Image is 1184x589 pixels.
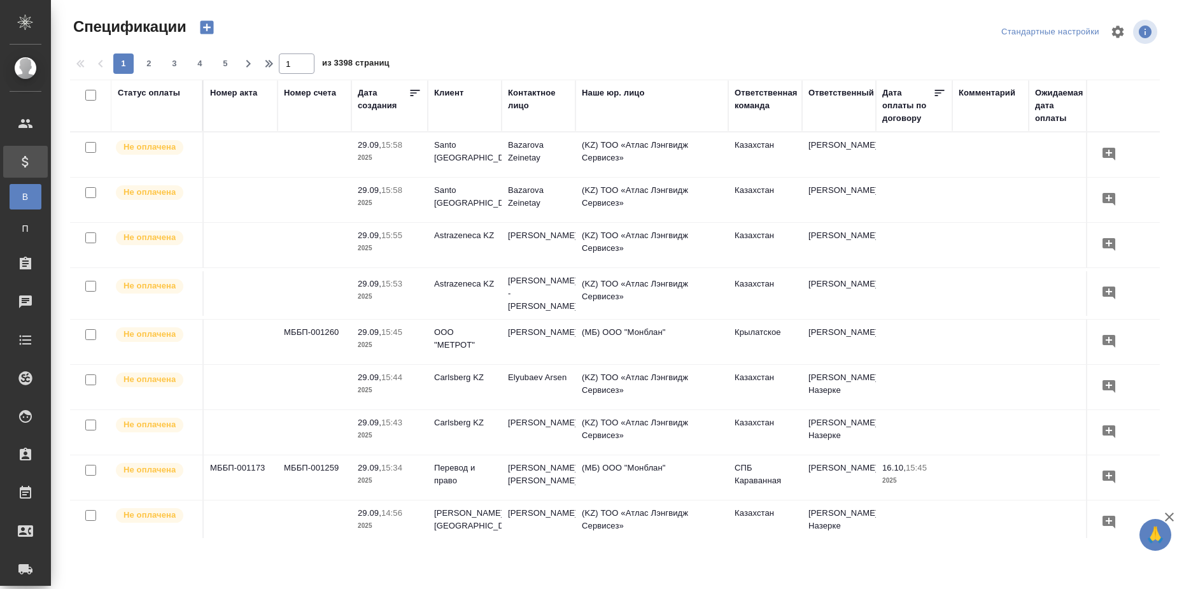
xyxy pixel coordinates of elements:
td: Казахстан [728,500,802,545]
p: 2025 [358,339,421,351]
span: Спецификации [70,17,187,37]
span: из 3398 страниц [322,55,390,74]
p: Не оплачена [123,231,176,244]
span: 4 [190,57,210,70]
p: 29.09, [358,231,381,240]
td: (KZ) ТОО «Атлас Лэнгвидж Сервисез» [575,132,728,177]
td: (МБ) ООО "Монблан" [575,320,728,364]
p: 29.09, [358,508,381,518]
td: [PERSON_NAME] [802,455,876,500]
div: Контактное лицо [508,87,569,112]
p: 29.09, [358,373,381,382]
td: СПБ Караванная [728,455,802,500]
p: 15:43 [381,418,402,427]
span: П [16,222,35,235]
p: Не оплачена [123,373,176,386]
span: 2 [139,57,159,70]
p: 14:56 [381,508,402,518]
td: Крылатское [728,320,802,364]
button: 4 [190,53,210,74]
td: Elyubaev Arsen [502,365,575,409]
div: Номер счета [284,87,336,99]
p: Carlsberg KZ [434,416,495,429]
span: 3 [164,57,185,70]
button: 🙏 [1139,519,1171,551]
td: (KZ) ТОО «Атлас Лэнгвидж Сервисез» [575,365,728,409]
div: Комментарий [959,87,1015,99]
p: Astrazeneca KZ [434,278,495,290]
p: [PERSON_NAME] [GEOGRAPHIC_DATA] [434,507,495,532]
td: (KZ) ТОО «Атлас Лэнгвидж Сервисез» [575,500,728,545]
p: Не оплачена [123,280,176,292]
p: Перевод и право [434,462,495,487]
td: [PERSON_NAME] -[PERSON_NAME] [502,268,575,319]
button: 3 [164,53,185,74]
td: [PERSON_NAME] Назерке [802,410,876,455]
div: Номер акта [210,87,257,99]
p: 15:45 [906,463,927,472]
p: 29.09, [358,185,381,195]
td: [PERSON_NAME] [502,500,575,545]
span: Настроить таблицу [1103,17,1133,47]
p: ООО "МЕТРОТ" [434,326,495,351]
td: [PERSON_NAME] [802,223,876,267]
p: 2025 [358,474,421,487]
td: (KZ) ТОО «Атлас Лэнгвидж Сервисез» [575,271,728,316]
p: 15:55 [381,231,402,240]
p: 15:45 [381,327,402,337]
a: В [10,184,41,209]
p: 2025 [358,152,421,164]
td: [PERSON_NAME] [PERSON_NAME] [502,455,575,500]
td: МББП-001259 [278,455,351,500]
p: 16.10, [882,463,906,472]
p: 15:58 [381,185,402,195]
p: Santo [GEOGRAPHIC_DATA] [434,184,495,209]
p: Astrazeneca KZ [434,229,495,242]
td: МББП-001173 [204,455,278,500]
p: 15:58 [381,140,402,150]
p: 29.09, [358,140,381,150]
p: 29.09, [358,279,381,288]
div: Статус оплаты [118,87,180,99]
td: [PERSON_NAME] [502,320,575,364]
td: [PERSON_NAME] [502,410,575,455]
div: Наше юр. лицо [582,87,645,99]
td: Казахстан [728,178,802,222]
td: (KZ) ТОО «Атлас Лэнгвидж Сервисез» [575,223,728,267]
p: Не оплачена [123,464,176,476]
p: Santo [GEOGRAPHIC_DATA] [434,139,495,164]
p: Не оплачена [123,186,176,199]
a: П [10,216,41,241]
span: 5 [215,57,236,70]
p: Не оплачена [123,141,176,153]
td: [PERSON_NAME] Назерке [802,500,876,545]
p: Не оплачена [123,328,176,341]
div: Клиент [434,87,463,99]
button: 2 [139,53,159,74]
p: 2025 [882,474,946,487]
p: Carlsberg KZ [434,371,495,384]
p: 2025 [358,384,421,397]
span: В [16,190,35,203]
td: [PERSON_NAME] [802,271,876,316]
p: 15:44 [381,373,402,382]
p: 2025 [358,520,421,532]
p: Не оплачена [123,509,176,522]
p: 2025 [358,242,421,255]
span: 🙏 [1145,522,1166,548]
td: Казахстан [728,365,802,409]
p: 15:34 [381,463,402,472]
p: Не оплачена [123,418,176,431]
td: [PERSON_NAME] Назерке [802,365,876,409]
button: 5 [215,53,236,74]
td: Казахстан [728,271,802,316]
p: 29.09, [358,418,381,427]
td: [PERSON_NAME] [802,132,876,177]
p: 2025 [358,290,421,303]
button: Создать [192,17,222,38]
div: Дата оплаты по договору [882,87,933,125]
div: Дата создания [358,87,409,112]
td: Казахстан [728,223,802,267]
span: Посмотреть информацию [1133,20,1160,44]
td: Казахстан [728,410,802,455]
